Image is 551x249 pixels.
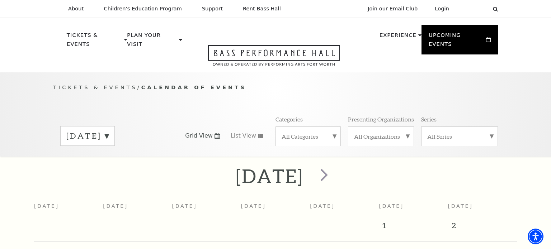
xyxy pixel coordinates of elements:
[202,6,223,12] p: Support
[231,132,256,140] span: List View
[354,133,408,140] label: All Organizations
[182,45,366,72] a: Open this option
[528,229,543,244] div: Accessibility Menu
[379,220,448,234] span: 1
[127,31,177,53] p: Plan Your Visit
[103,199,172,220] th: [DATE]
[185,132,213,140] span: Grid View
[379,203,404,209] span: [DATE]
[236,164,303,187] h2: [DATE]
[461,5,486,12] select: Select:
[348,115,414,123] p: Presenting Organizations
[429,31,484,53] p: Upcoming Events
[66,130,109,142] label: [DATE]
[427,133,492,140] label: All Series
[243,6,281,12] p: Rent Bass Hall
[310,163,336,189] button: next
[172,199,241,220] th: [DATE]
[421,115,437,123] p: Series
[448,203,473,209] span: [DATE]
[241,199,310,220] th: [DATE]
[68,6,84,12] p: About
[53,83,498,92] p: /
[448,220,517,234] span: 2
[275,115,303,123] p: Categories
[67,31,122,53] p: Tickets & Events
[282,133,335,140] label: All Categories
[34,199,103,220] th: [DATE]
[141,84,246,90] span: Calendar of Events
[380,31,416,44] p: Experience
[104,6,182,12] p: Children's Education Program
[53,84,137,90] span: Tickets & Events
[310,199,379,220] th: [DATE]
